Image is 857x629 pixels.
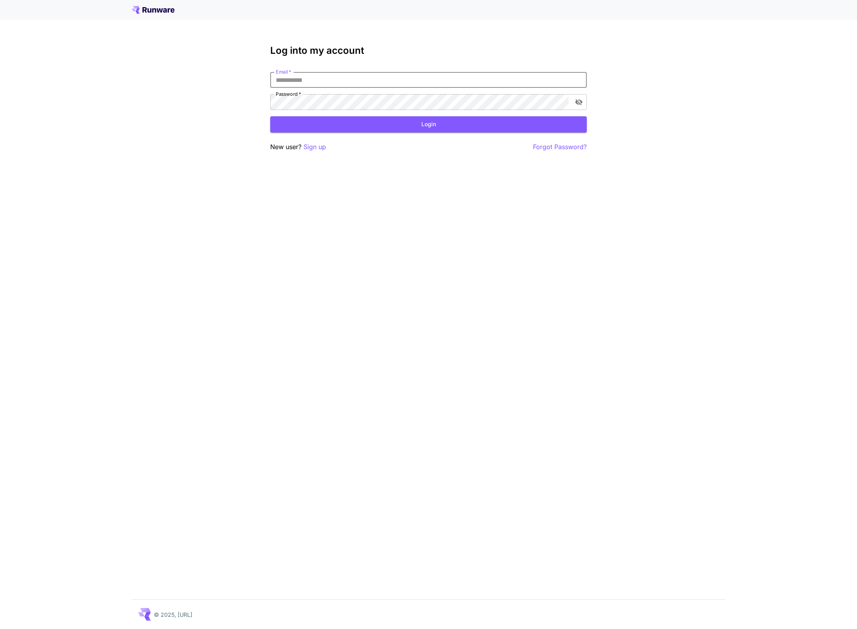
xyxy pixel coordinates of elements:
p: New user? [270,142,326,152]
button: toggle password visibility [572,95,586,109]
button: Forgot Password? [533,142,587,152]
label: Password [276,91,301,97]
h3: Log into my account [270,45,587,56]
p: © 2025, [URL] [154,610,192,619]
label: Email [276,68,291,75]
button: Sign up [303,142,326,152]
button: Login [270,116,587,133]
